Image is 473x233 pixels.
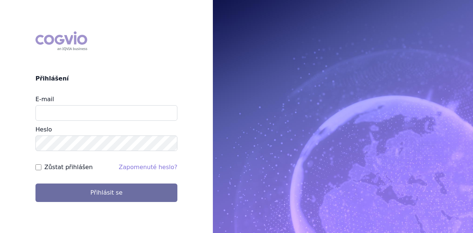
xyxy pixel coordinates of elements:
[44,163,93,172] label: Zůstat přihlášen
[35,96,54,103] label: E-mail
[35,126,52,133] label: Heslo
[119,164,177,171] a: Zapomenuté heslo?
[35,184,177,202] button: Přihlásit se
[35,74,177,83] h2: Přihlášení
[35,31,87,51] div: COGVIO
